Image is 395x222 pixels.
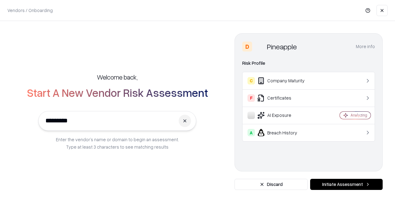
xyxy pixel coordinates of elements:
[255,42,264,51] img: Pineapple
[356,41,375,52] button: More info
[247,129,255,136] div: A
[27,86,208,99] h2: Start A New Vendor Risk Assessment
[247,94,321,102] div: Certificates
[235,179,308,190] button: Discard
[247,77,255,84] div: C
[247,77,321,84] div: Company Maturity
[242,60,375,67] div: Risk Profile
[351,113,367,118] div: Analyzing
[97,73,138,81] h5: Welcome back,
[247,112,321,119] div: AI Exposure
[247,129,321,136] div: Breach History
[267,42,297,51] div: Pineapple
[7,7,53,14] p: Vendors / Onboarding
[310,179,383,190] button: Initiate Assessment
[247,94,255,102] div: F
[56,136,179,150] p: Enter the vendor’s name or domain to begin an assessment. Type at least 3 characters to see match...
[242,42,252,51] div: D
